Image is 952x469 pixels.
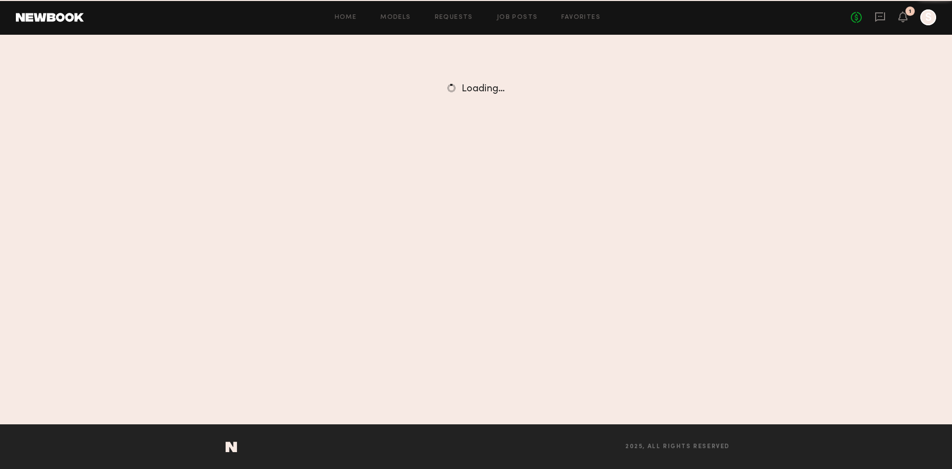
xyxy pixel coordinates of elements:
[561,14,600,21] a: Favorites
[462,84,505,94] span: Loading…
[497,14,538,21] a: Job Posts
[335,14,357,21] a: Home
[380,14,411,21] a: Models
[625,444,730,450] span: 2025, all rights reserved
[920,9,936,25] a: S
[909,9,911,14] div: 1
[435,14,473,21] a: Requests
